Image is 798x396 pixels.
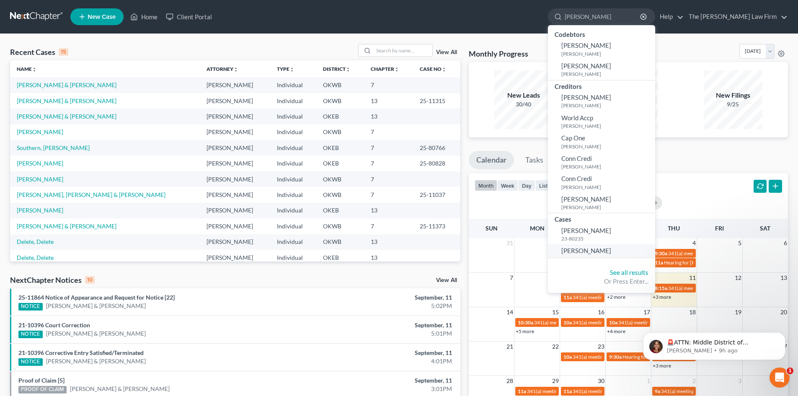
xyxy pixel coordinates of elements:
td: [PERSON_NAME] [200,140,270,155]
div: Creditors [548,80,655,91]
a: [PERSON_NAME][PERSON_NAME] [548,39,655,60]
small: [PERSON_NAME] [561,204,653,211]
a: Home [126,9,162,24]
div: Or Press Enter... [555,277,648,286]
span: Sun [486,225,498,232]
span: 20 [780,307,788,317]
td: OKWB [316,124,364,140]
a: The [PERSON_NAME] Law Firm [684,9,788,24]
a: [PERSON_NAME]23-80235 [548,224,655,245]
a: Delete, Delete [17,254,54,261]
span: 11a [563,388,572,394]
span: Hearing for [PERSON_NAME] & [PERSON_NAME] [664,259,774,266]
small: [PERSON_NAME] [561,184,653,191]
a: View All [436,49,457,55]
span: 15 [551,307,560,317]
div: 15 [59,48,68,56]
td: OKEB [316,155,364,171]
div: September, 11 [313,321,452,329]
span: 341(a) meeting for [PERSON_NAME] [573,319,653,326]
td: OKEB [316,250,364,265]
td: [PERSON_NAME] [200,187,270,202]
td: [PERSON_NAME] [200,109,270,124]
a: [PERSON_NAME] & [PERSON_NAME] [46,357,146,365]
span: New Case [88,14,116,20]
a: Tasks [518,151,551,169]
td: 7 [364,140,413,155]
span: 341(a) meeting for [PERSON_NAME] [534,319,615,326]
span: Conn Credi [561,175,592,182]
small: [PERSON_NAME] [561,102,653,109]
button: month [475,180,497,191]
span: 9:30a [655,250,667,256]
a: [PERSON_NAME][PERSON_NAME] [548,91,655,111]
span: 17 [643,307,651,317]
span: 341(a) meeting for [PERSON_NAME] & [PERSON_NAME] [573,294,698,300]
a: +5 more [516,328,534,334]
td: OKEB [316,140,364,155]
td: 25-11037 [413,187,460,202]
span: [PERSON_NAME] [561,227,611,234]
a: Calendar [469,151,514,169]
td: Individual [270,234,316,250]
span: [PERSON_NAME] [561,247,611,254]
a: [PERSON_NAME] & [PERSON_NAME] [17,223,116,230]
td: Individual [270,93,316,109]
div: 9/25 [704,100,762,109]
div: 5:01PM [313,329,452,338]
span: 19 [734,307,742,317]
span: 22 [551,342,560,352]
h3: Monthly Progress [469,49,528,59]
td: Individual [270,250,316,265]
a: Conn Credi[PERSON_NAME] [548,152,655,173]
span: 12 [734,273,742,283]
i: unfold_more [394,67,399,72]
span: Cap One [561,134,585,142]
td: OKWB [316,77,364,93]
td: 7 [364,77,413,93]
span: 11 [688,273,697,283]
a: Attorneyunfold_more [207,66,238,72]
a: 21-10396 Court Correction [18,321,90,329]
div: NOTICE [18,303,43,311]
a: [PERSON_NAME] & [PERSON_NAME] [46,302,146,310]
td: Individual [270,124,316,140]
small: [PERSON_NAME] [561,122,653,129]
a: +2 more [607,294,625,300]
td: Individual [270,218,316,234]
div: Codebtors [548,28,655,39]
a: Nameunfold_more [17,66,37,72]
div: Cases [548,213,655,224]
td: 13 [364,109,413,124]
td: OKWB [316,93,364,109]
td: 13 [364,234,413,250]
iframe: Intercom notifications message [630,315,798,373]
td: 13 [364,203,413,218]
span: 30 [597,376,605,386]
td: Individual [270,155,316,171]
span: 341(a) meeting for [PERSON_NAME] [527,388,608,394]
a: 25-11864 Notice of Appearance and Request for Notice [22] [18,294,175,301]
span: 341(a) meeting for [PERSON_NAME] [573,354,653,360]
span: Fri [715,225,724,232]
span: 341(a) meeting for [PERSON_NAME] [661,388,742,394]
i: unfold_more [233,67,238,72]
a: Cap One[PERSON_NAME] [548,132,655,152]
div: NOTICE [18,331,43,338]
td: [PERSON_NAME] [200,250,270,265]
span: 10a [609,319,617,326]
div: PROOF OF CLAIM [18,386,67,393]
span: 7 [509,273,514,283]
span: 10a [563,319,572,326]
span: 21 [506,342,514,352]
small: 23-80235 [561,235,653,242]
span: 341(a) meeting for [PERSON_NAME] [573,388,653,394]
a: [PERSON_NAME][PERSON_NAME] [548,193,655,213]
td: Individual [270,77,316,93]
span: 341(a) meeting for [PERSON_NAME] [618,319,699,326]
span: 18 [688,307,697,317]
span: 13 [780,273,788,283]
a: [PERSON_NAME], [PERSON_NAME] & [PERSON_NAME] [17,191,165,198]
